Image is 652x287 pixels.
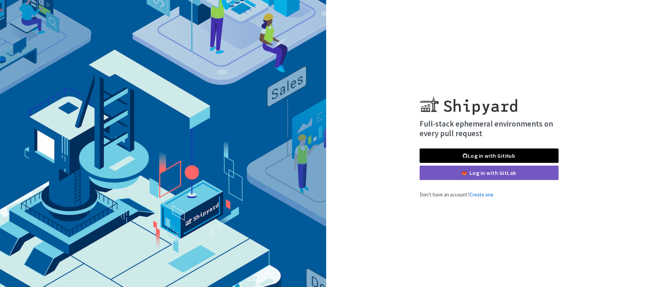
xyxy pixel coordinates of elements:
[420,88,517,115] img: Shipyard logo
[420,166,559,180] a: Log in with GitLab
[470,191,494,198] a: Create one
[420,191,494,198] span: Don't have an account?
[420,119,559,138] h4: Full-stack ephemeral environments on every pull request
[420,148,559,163] a: Log in with GitHub
[462,170,467,176] img: gitlab-color.svg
